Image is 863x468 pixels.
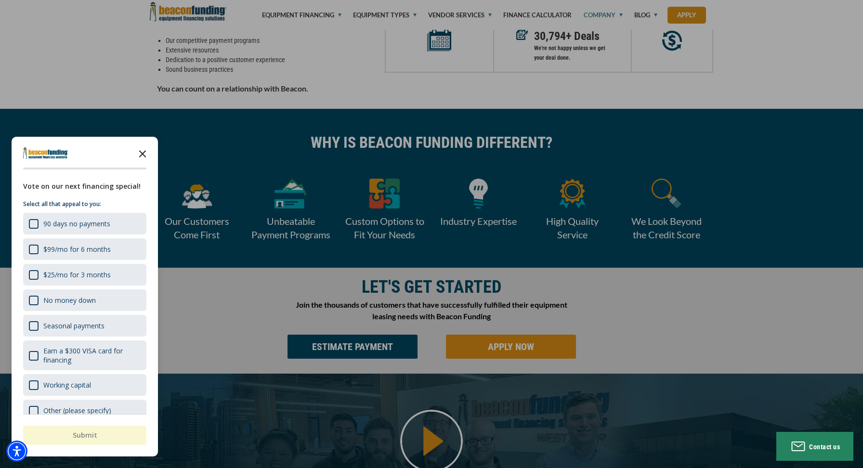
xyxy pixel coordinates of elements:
button: Submit [23,426,146,445]
div: 90 days no payments [23,213,146,234]
img: Company logo [23,147,68,159]
div: Seasonal payments [43,321,105,330]
div: $99/mo for 6 months [43,245,111,254]
div: Earn a $300 VISA card for financing [43,346,141,364]
div: No money down [23,289,146,311]
div: Accessibility Menu [6,441,27,462]
div: No money down [43,296,96,305]
div: $25/mo for 3 months [43,270,111,279]
div: Other (please specify) [43,406,111,415]
div: Other (please specify) [23,400,146,421]
div: 90 days no payments [43,219,110,228]
p: Select all that appeal to you: [23,199,146,209]
div: Earn a $300 VISA card for financing [23,340,146,370]
div: $99/mo for 6 months [23,238,146,260]
div: Vote on our next financing special! [23,181,146,192]
div: Working capital [23,374,146,396]
button: Close the survey [133,143,152,163]
div: Working capital [43,380,91,390]
div: Survey [12,137,158,456]
button: Contact us [776,432,853,461]
div: Seasonal payments [23,315,146,337]
div: $25/mo for 3 months [23,264,146,286]
span: Contact us [809,443,840,451]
